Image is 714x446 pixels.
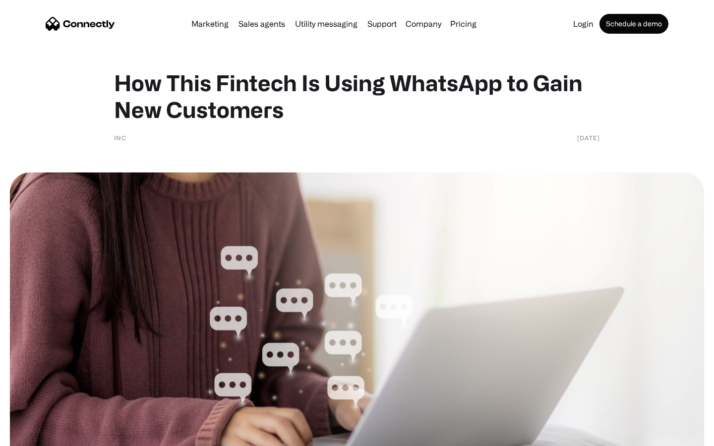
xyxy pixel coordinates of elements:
[235,20,289,28] a: Sales agents
[291,20,361,28] a: Utility messaging
[403,17,444,31] div: Company
[446,20,480,28] a: Pricing
[20,429,59,443] ul: Language list
[46,16,115,31] a: home
[599,14,668,34] a: Schedule a demo
[406,17,441,31] div: Company
[569,20,597,28] a: Login
[10,429,59,443] aside: Language selected: English
[114,69,600,123] h1: How This Fintech Is Using WhatsApp to Gain New Customers
[187,20,233,28] a: Marketing
[114,133,126,143] div: INC
[363,20,401,28] a: Support
[577,133,600,143] div: [DATE]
